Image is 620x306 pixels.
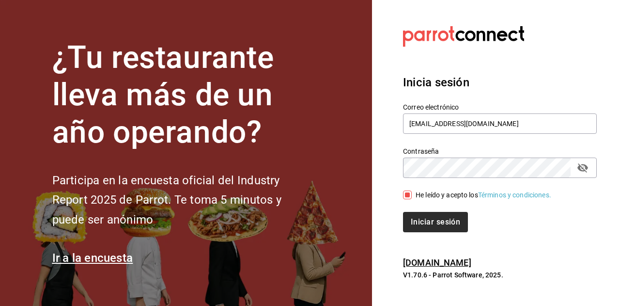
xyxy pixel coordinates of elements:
a: Ir a la encuesta [52,251,133,265]
h2: Participa en la encuesta oficial del Industry Report 2025 de Parrot. Te toma 5 minutos y puede se... [52,171,314,230]
label: Contraseña [403,148,597,155]
h1: ¿Tu restaurante lleva más de un año operando? [52,39,314,151]
a: Términos y condiciones. [478,191,551,199]
p: V1.70.6 - Parrot Software, 2025. [403,270,597,280]
input: Ingresa tu correo electrónico [403,113,597,134]
a: [DOMAIN_NAME] [403,258,471,268]
div: He leído y acepto los [416,190,551,200]
label: Correo electrónico [403,104,597,111]
h3: Inicia sesión [403,74,597,91]
button: passwordField [574,160,591,176]
button: Iniciar sesión [403,212,468,232]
